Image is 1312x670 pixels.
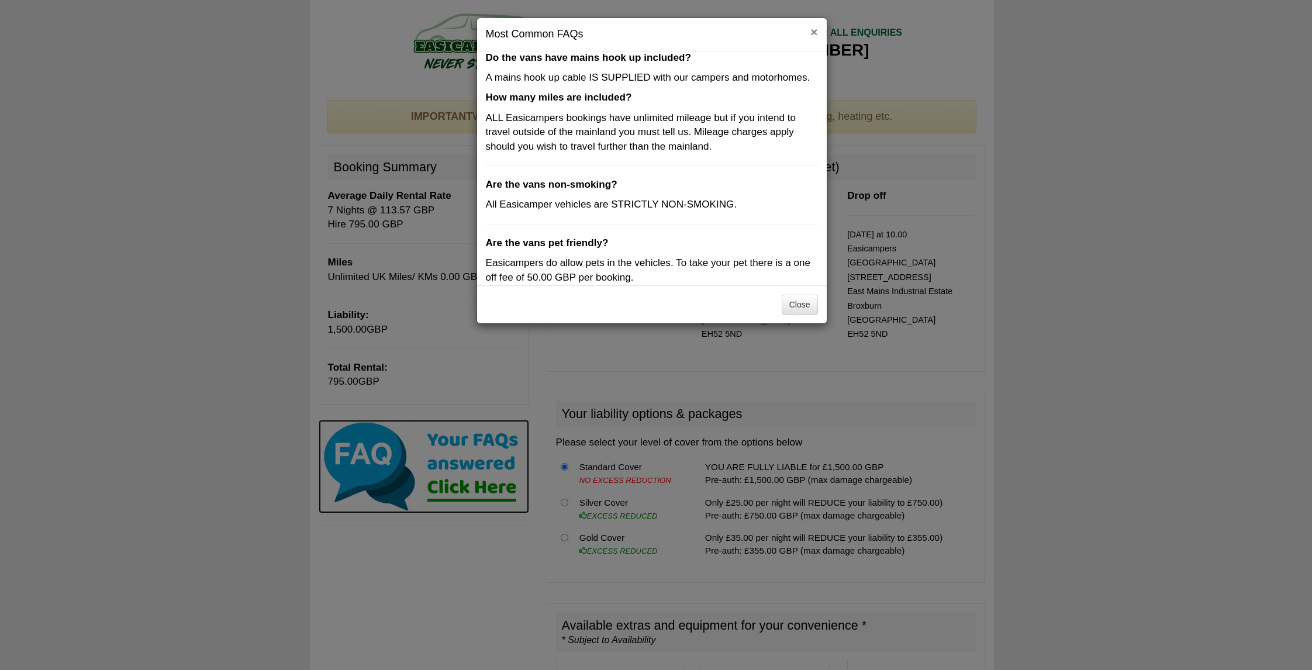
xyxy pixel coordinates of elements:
p: Easicampers do allow pets in the vehicles. To take your pet there is a one off fee of 50.00 GBP p... [486,256,818,285]
p: A mains hook up cable IS SUPPLIED with our campers and motorhomes. [486,71,818,85]
p: All Easicamper vehicles are STRICTLY NON-SMOKING. [486,198,818,212]
b: Do the vans have mains hook up included? [486,52,691,63]
button: × [810,26,817,38]
b: Are the vans non-smoking? [486,179,617,190]
p: ALL Easicampers bookings have unlimited mileage but if you intend to travel outside of the mainla... [486,111,818,154]
b: Are the vans pet friendly? [486,237,609,248]
h4: Most Common FAQs [486,27,818,42]
button: Close [782,295,818,315]
b: How many miles are included? [486,92,632,103]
